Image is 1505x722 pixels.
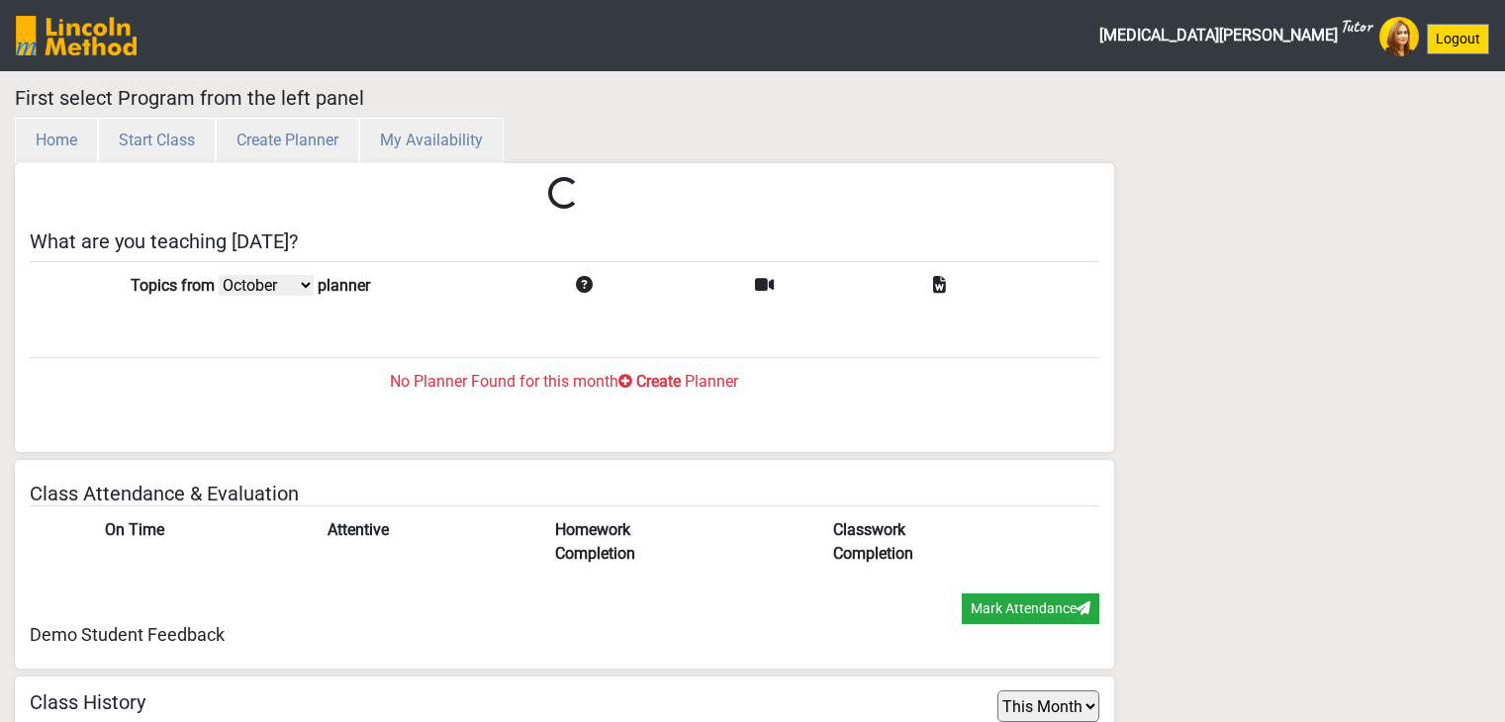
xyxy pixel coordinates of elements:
sup: Tutor [1340,15,1371,37]
h5: First select Program from the left panel [15,86,1114,110]
h5: Class History [30,690,145,714]
span: Planner [685,372,738,391]
h5: Class Attendance & Evaluation [30,482,1100,505]
td: Topics from planner [119,261,565,310]
button: Start Class [98,118,216,163]
button: Mark Attendance [962,593,1099,624]
a: Home [15,131,98,149]
h5: Demo Student Feedback [30,624,1100,646]
button: Logout [1427,24,1489,54]
h5: What are you teaching [DATE]? [30,229,1100,253]
th: Homework Completion [543,506,821,579]
label: No Planner Found for this month [390,370,618,394]
button: My Availability [359,118,504,163]
img: Avatar [1379,17,1419,56]
button: Home [15,118,98,163]
th: On Time [93,506,316,579]
button: Create Planner [216,118,359,163]
a: My Availability [359,131,504,149]
img: SGY6awQAAAABJRU5ErkJggg== [16,16,137,55]
span: [MEDICAL_DATA][PERSON_NAME] [1099,16,1371,55]
th: Classwork Completion [821,506,1099,579]
th: Attentive [316,506,543,579]
a: Create Planner [216,131,359,149]
label: Create [636,370,681,394]
a: No Planner Found for this month Create Planner [30,310,1100,421]
a: Start Class [98,131,216,149]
